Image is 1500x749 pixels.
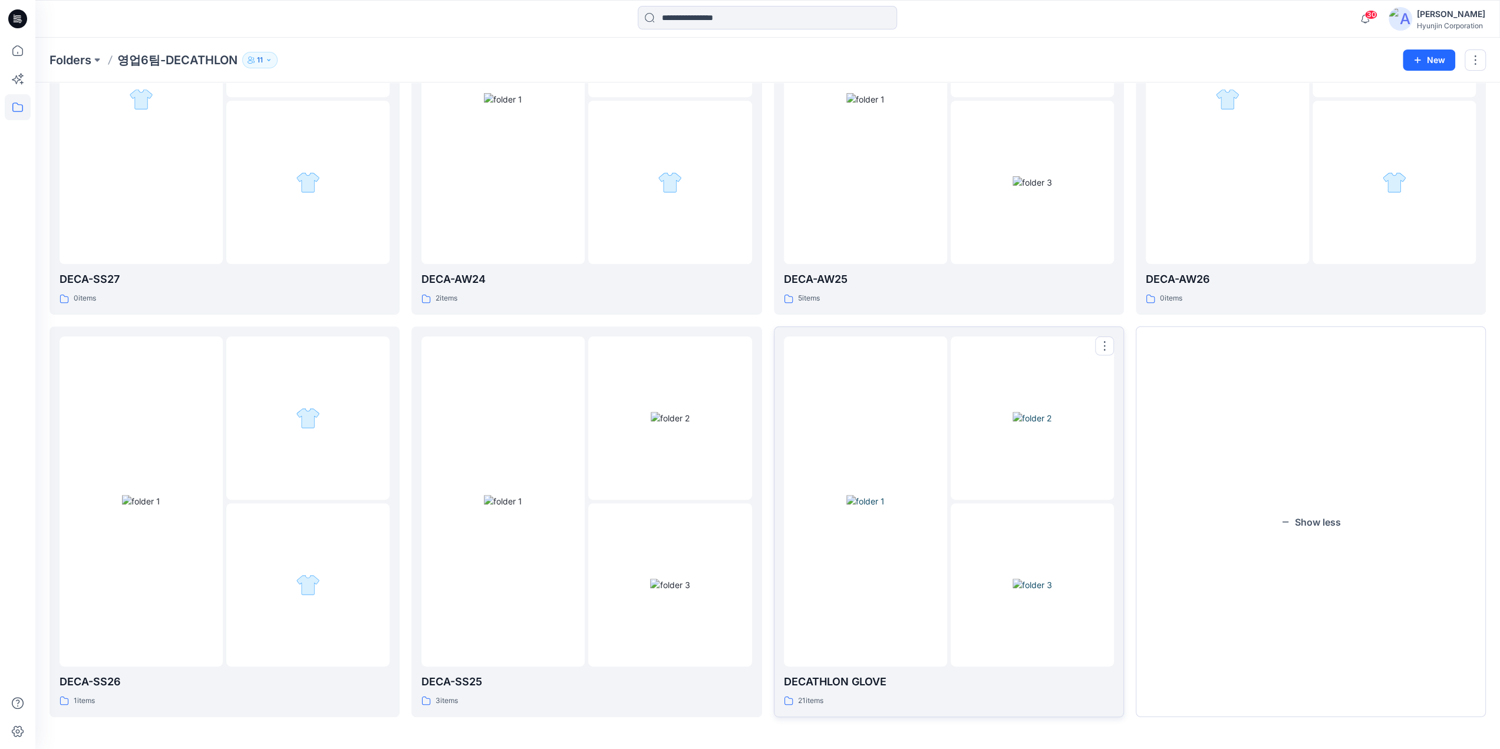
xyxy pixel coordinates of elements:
a: folder 1folder 2folder 3DECATHLON GLOVE21items [774,326,1124,717]
p: DECA-SS25 [421,674,751,690]
img: folder 2 [1013,412,1051,424]
img: avatar [1389,7,1412,31]
img: folder 1 [846,495,885,507]
img: folder 3 [1382,170,1406,194]
img: folder 3 [1013,579,1052,591]
img: folder 3 [658,170,682,194]
p: DECA-AW25 [784,271,1114,288]
img: folder 3 [1013,176,1052,189]
p: 0 items [1160,292,1182,305]
img: folder 3 [650,579,690,591]
a: folder 1folder 2folder 3DECA-SS261items [50,326,400,717]
p: 2 items [436,292,457,305]
p: DECA-SS27 [60,271,390,288]
button: 11 [242,52,278,68]
img: folder 2 [296,406,320,430]
button: Show less [1136,326,1486,717]
img: folder 1 [129,87,153,111]
p: 21 items [798,695,823,707]
p: 0 items [74,292,96,305]
p: DECATHLON GLOVE [784,674,1114,690]
p: 3 items [436,695,458,707]
img: folder 1 [846,93,885,105]
p: DECA-AW24 [421,271,751,288]
button: New [1403,50,1455,71]
span: 30 [1364,10,1377,19]
img: folder 1 [484,495,522,507]
div: Hyunjin Corporation [1417,21,1485,30]
p: 5 items [798,292,820,305]
div: [PERSON_NAME] [1417,7,1485,21]
p: DECA-SS26 [60,674,390,690]
img: folder 3 [296,573,320,597]
img: folder 1 [484,93,522,105]
img: folder 1 [1215,87,1239,111]
img: folder 2 [651,412,690,424]
p: 영업6팀-DECATHLON [117,52,238,68]
p: DECA-AW26 [1146,271,1476,288]
img: folder 1 [122,495,160,507]
a: folder 1folder 2folder 3DECA-SS253items [411,326,761,717]
a: Folders [50,52,91,68]
img: folder 3 [296,170,320,194]
p: 1 items [74,695,95,707]
p: 11 [257,54,263,67]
